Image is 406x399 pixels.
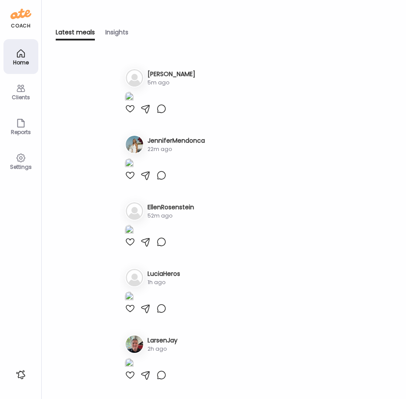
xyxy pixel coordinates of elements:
img: ate [10,7,31,21]
div: 5m ago [148,79,195,87]
div: Clients [5,94,37,100]
div: 1h ago [148,278,180,286]
img: images%2F1qYfsqsWO6WAqm9xosSfiY0Hazg1%2FFps1LYf9xo5cNjyOQ7GB%2FUVKWBRe8izdprgE761vM_1080 [125,292,134,303]
img: avatars%2FpQclOzuQ2uUyIuBETuyLXmhsmXz1 [126,335,143,353]
div: coach [11,22,30,30]
img: bg-avatar-default.svg [126,269,143,286]
div: 2h ago [148,345,178,353]
img: images%2FpQclOzuQ2uUyIuBETuyLXmhsmXz1%2FRaJWUBJvuunj2sIKVux4%2FhpAPnnWRpHy3f8g8kqUW_1080 [125,358,134,370]
h3: JenniferMendonca [148,136,205,145]
h3: [PERSON_NAME] [148,70,195,79]
div: 22m ago [148,145,205,153]
img: bg-avatar-default.svg [126,202,143,220]
h3: EllenRosenstein [148,203,194,212]
div: Settings [5,164,37,170]
div: 52m ago [148,212,194,220]
div: Latest meals [56,28,95,40]
img: avatars%2FhTWL1UBjihWZBvuxS4CFXhMyrrr1 [126,136,143,153]
div: Insights [105,28,128,40]
div: Reports [5,129,37,135]
h3: LuciaHeros [148,269,180,278]
img: images%2FPQQzDER4NsVhM705N9ampE3k93t2%2F8xRfzQ0mgMQfeIpbN6OW%2F8NobXyRYpKxqEftvQdKv_1080 [125,225,134,237]
img: images%2FhTWL1UBjihWZBvuxS4CFXhMyrrr1%2FTDjbnXnW2vX3uJhGkAAy%2Ff3QoRBpjnZXgBMsO0iSX_1080 [125,158,134,170]
div: Home [5,60,37,65]
h3: LarsenJay [148,336,178,345]
img: images%2FIrNJUawwUnOTYYdIvOBtlFt5cGu2%2FiGrH8nGlJu4fNt74Aa21%2FpHLwM1TgHotKmJbI2EKN_1080 [125,92,134,104]
img: bg-avatar-default.svg [126,69,143,87]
